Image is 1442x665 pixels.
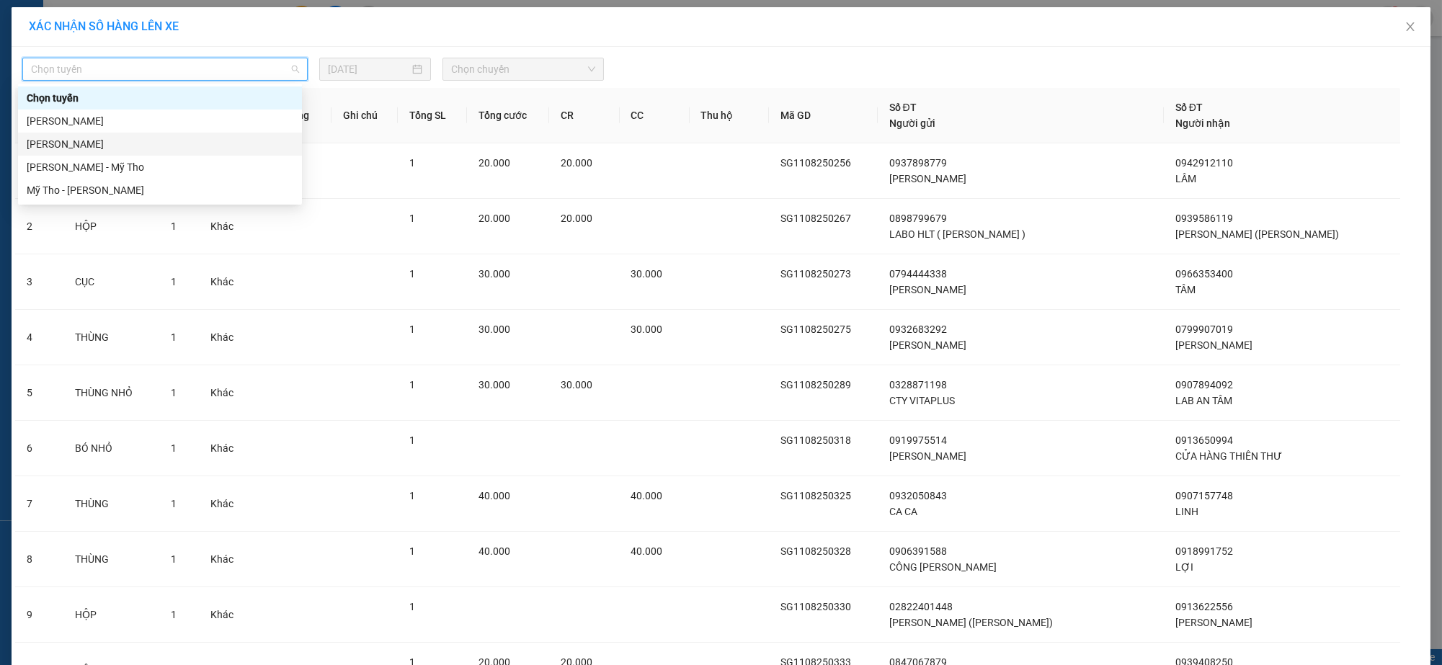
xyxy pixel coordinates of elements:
div: [PERSON_NAME] - Mỹ Tho [27,159,293,175]
span: [PERSON_NAME] ([PERSON_NAME]) [1175,228,1339,240]
span: 1 [171,442,177,454]
td: 4 [15,310,63,365]
span: Nhận: [169,12,203,27]
span: SG1108250318 [780,434,851,446]
td: Khác [199,587,252,643]
span: LÂM [1175,173,1196,184]
span: [PERSON_NAME] [889,284,966,295]
td: 2 [15,199,63,254]
div: Mỹ Tho - Cao Lãnh [18,179,302,202]
span: 40.000 [479,490,510,501]
span: 0919975514 [889,434,947,446]
span: 0918991752 [1175,545,1233,557]
span: Người nhận [1175,117,1230,129]
span: 1 [409,157,415,169]
span: 0907894092 [1175,379,1233,390]
td: CỤC [63,254,159,310]
span: 30.000 [479,379,510,390]
span: 1 [409,490,415,501]
span: 1 [409,601,415,612]
span: 0913622556 [1175,601,1233,612]
span: CTY VITAPLUS [889,395,955,406]
div: 0919599299 [169,62,285,82]
span: 1 [171,609,177,620]
span: 40.000 [631,545,663,557]
span: LINH [1175,506,1198,517]
td: HỘP [63,199,159,254]
th: Ghi chú [331,88,398,143]
span: XÁC NHẬN SỐ HÀNG LÊN XE [29,19,179,33]
span: 1 [171,276,177,287]
td: THÙNG [63,476,159,532]
span: Chọn chuyến [451,58,595,80]
span: 30.000 [631,323,663,335]
td: Khác [199,254,252,310]
span: 0932050843 [889,490,947,501]
td: Khác [199,421,252,476]
span: 20.000 [561,213,592,224]
div: Hồ Chí Minh - Cao Lãnh [18,133,302,156]
td: Khác [199,310,252,365]
span: [PERSON_NAME] [889,173,966,184]
span: SG1108250289 [780,379,851,390]
span: SG1108250330 [780,601,851,612]
span: 1 [409,268,415,280]
div: Cao Lãnh - Mỹ Tho [18,156,302,179]
span: Số ĐT [1175,102,1203,113]
td: THÙNG [63,310,159,365]
span: LAB AN TÂM [1175,395,1232,406]
span: [PERSON_NAME] ([PERSON_NAME]) [889,617,1053,628]
span: 0966353400 [1175,268,1233,280]
td: BÓ NHỎ [63,421,159,476]
span: 1 [409,379,415,390]
span: Chọn tuyến [31,58,299,80]
th: Tổng cước [467,88,549,143]
span: 1 [409,323,415,335]
th: Mã GD [769,88,877,143]
td: Khác [199,532,252,587]
span: 0937898779 [889,157,947,169]
span: 0932683292 [889,323,947,335]
th: CC [620,88,690,143]
td: 9 [15,587,63,643]
input: 12/08/2025 [328,61,409,77]
td: 6 [15,421,63,476]
span: 30.000 [479,323,510,335]
span: 1 [171,387,177,398]
span: 1 [171,220,177,232]
div: BA MÍ [169,45,285,62]
span: 0906391588 [889,545,947,557]
th: Thu hộ [690,88,770,143]
span: 0939586119 [1175,213,1233,224]
span: 0898799679 [889,213,947,224]
span: SG1108250275 [780,323,851,335]
span: TÂM [1175,284,1196,295]
span: CỬA HÀNG THIÊN THƯ [1175,450,1282,462]
div: [PERSON_NAME] [27,113,293,129]
th: STT [15,88,63,143]
td: Khác [199,365,252,421]
div: [GEOGRAPHIC_DATA] [12,12,159,45]
span: [PERSON_NAME] [889,450,966,462]
span: 30.000 [561,379,592,390]
span: 40.000 [631,490,663,501]
span: 1 [409,213,415,224]
span: 30.000 [631,268,663,280]
span: 02822401448 [889,601,953,612]
span: 0907157748 [1175,490,1233,501]
span: 30.000 [479,268,510,280]
span: 0913650994 [1175,434,1233,446]
span: LỢI [1175,561,1193,573]
span: Người gửi [889,117,935,129]
span: 20.000 [561,157,592,169]
td: 5 [15,365,63,421]
span: SG1108250273 [780,268,851,280]
td: 7 [15,476,63,532]
td: 3 [15,254,63,310]
span: 1 [171,331,177,343]
span: SG1108250325 [780,490,851,501]
div: [PERSON_NAME] [169,12,285,45]
span: Chưa thu [166,91,219,106]
th: Tổng SL [398,88,467,143]
td: HỘP [63,587,159,643]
